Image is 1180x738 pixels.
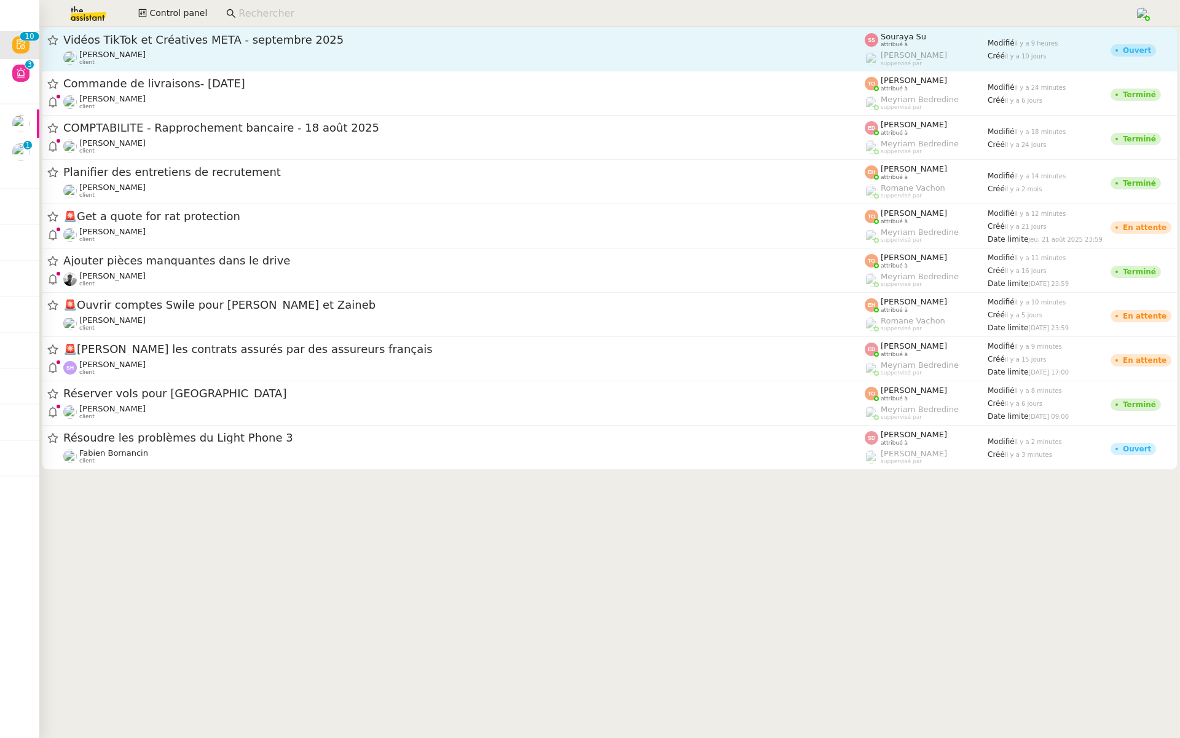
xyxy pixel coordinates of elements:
[1028,369,1069,376] span: [DATE] 17:00
[63,184,77,197] img: users%2FtFhOaBya8rNVU5KG7br7ns1BCvi2%2Favatar%2Faa8c47da-ee6c-4101-9e7d-730f2e64f978
[1123,445,1151,453] div: Ouvert
[865,386,988,402] app-user-label: attribué à
[25,60,34,69] nz-badge-sup: 3
[865,210,878,223] img: svg
[63,388,865,399] span: Réserver vols pour [GEOGRAPHIC_DATA]
[23,141,32,149] nz-badge-sup: 1
[1028,236,1103,243] span: jeu. 21 août 2025 23:59
[865,362,878,375] img: users%2FaellJyylmXSg4jqeVbanehhyYJm1%2Favatar%2Fprofile-pic%20(4).png
[63,344,865,355] span: [PERSON_NAME] les contrats assurés par des assureurs français
[865,50,988,66] app-user-label: suppervisé par
[988,140,1005,149] span: Créé
[29,32,34,43] p: 0
[1005,400,1042,407] span: il y a 6 jours
[63,167,865,178] span: Planifier des entretiens de recrutement
[881,414,922,421] span: suppervisé par
[865,387,878,400] img: svg
[63,315,865,331] app-user-detailed-label: client
[881,218,908,225] span: attribué à
[865,165,878,179] img: svg
[63,298,77,311] span: 🚨
[63,140,77,153] img: users%2Fa6PbEmLwvGXylUqKytRPpDpAx153%2Favatar%2Ffanny.png
[1015,438,1062,445] span: il y a 2 minutes
[63,432,865,443] span: Résoudre les problèmes du Light Phone 3
[865,273,878,287] img: users%2FaellJyylmXSg4jqeVbanehhyYJm1%2Favatar%2Fprofile-pic%20(4).png
[1015,210,1066,217] span: il y a 12 minutes
[988,386,1015,395] span: Modifié
[881,148,922,155] span: suppervisé par
[1015,255,1066,261] span: il y a 11 minutes
[865,95,988,111] app-user-label: suppervisé par
[79,50,146,59] span: [PERSON_NAME]
[79,59,95,66] span: client
[1015,387,1062,394] span: il y a 8 minutes
[881,228,959,237] span: Meyriam Bedredine
[865,406,878,419] img: users%2FaellJyylmXSg4jqeVbanehhyYJm1%2Favatar%2Fprofile-pic%20(4).png
[881,297,947,306] span: [PERSON_NAME]
[63,78,865,89] span: Commande de livraisons- [DATE]
[988,253,1015,262] span: Modifié
[865,228,988,244] app-user-label: suppervisé par
[881,449,947,458] span: [PERSON_NAME]
[865,450,878,464] img: users%2FoFdbodQ3TgNoWt9kP3GXAs5oaCq1%2Favatar%2Fprofile-pic.png
[881,130,908,137] span: attribué à
[63,317,77,330] img: users%2FtFhOaBya8rNVU5KG7br7ns1BCvi2%2Favatar%2Faa8c47da-ee6c-4101-9e7d-730f2e64f978
[881,104,922,111] span: suppervisé par
[63,228,77,242] img: users%2Fvjxz7HYmGaNTSE4yF5W2mFwJXra2%2Favatar%2Ff3aef901-807b-4123-bf55-4aed7c5d6af5
[988,399,1005,408] span: Créé
[865,76,988,92] app-user-label: attribué à
[865,431,878,445] img: svg
[63,361,77,375] img: svg
[1005,356,1047,363] span: il y a 15 jours
[1123,401,1156,408] div: Terminé
[865,184,878,198] img: users%2FyQfMwtYgTqhRP2YHWHmG2s2LYaD3%2Favatar%2Fprofile-pic.png
[238,6,1122,22] input: Rechercher
[881,85,908,92] span: attribué à
[79,448,148,458] span: Fabien Bornancin
[865,164,988,180] app-user-label: attribué à
[149,6,207,20] span: Control panel
[63,51,77,65] img: users%2FCk7ZD5ubFNWivK6gJdIkoi2SB5d2%2Favatar%2F3f84dbb7-4157-4842-a987-fca65a8b7a9a
[881,192,922,199] span: suppervisé par
[865,298,878,312] img: svg
[131,5,214,22] button: Control panel
[865,254,878,268] img: svg
[865,343,878,356] img: svg
[881,386,947,395] span: [PERSON_NAME]
[988,209,1015,218] span: Modifié
[79,138,146,148] span: [PERSON_NAME]
[63,227,865,243] app-user-detailed-label: client
[988,235,1028,244] span: Date limite
[881,263,908,269] span: attribué à
[865,317,878,331] img: users%2FyQfMwtYgTqhRP2YHWHmG2s2LYaD3%2Favatar%2Fprofile-pic.png
[1005,141,1047,148] span: il y a 24 jours
[1005,97,1042,104] span: il y a 6 jours
[1136,7,1149,20] img: users%2FaellJyylmXSg4jqeVbanehhyYJm1%2Favatar%2Fprofile-pic%20(4).png
[63,448,865,464] app-user-detailed-label: client
[881,120,947,129] span: [PERSON_NAME]
[988,83,1015,92] span: Modifié
[27,60,32,71] p: 3
[79,227,146,236] span: [PERSON_NAME]
[79,360,146,369] span: [PERSON_NAME]
[881,95,959,104] span: Meyriam Bedredine
[988,184,1005,193] span: Créé
[988,311,1005,319] span: Créé
[63,138,865,154] app-user-detailed-label: client
[79,369,95,376] span: client
[63,300,865,311] span: Ouvrir comptes Swile pour [PERSON_NAME] et Zaineb
[881,139,959,148] span: Meyriam Bedredine
[25,32,29,43] p: 1
[1123,180,1156,187] div: Terminé
[865,121,878,135] img: svg
[881,405,959,414] span: Meyriam Bedredine
[881,370,922,376] span: suppervisé par
[63,405,77,419] img: users%2Fvjxz7HYmGaNTSE4yF5W2mFwJXra2%2Favatar%2Ff3aef901-807b-4123-bf55-4aed7c5d6af5
[988,52,1005,60] span: Créé
[881,440,908,446] span: attribué à
[1015,173,1066,180] span: il y a 14 minutes
[1015,129,1066,135] span: il y a 18 minutes
[988,298,1015,306] span: Modifié
[25,141,30,152] p: 1
[865,208,988,224] app-user-label: attribué à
